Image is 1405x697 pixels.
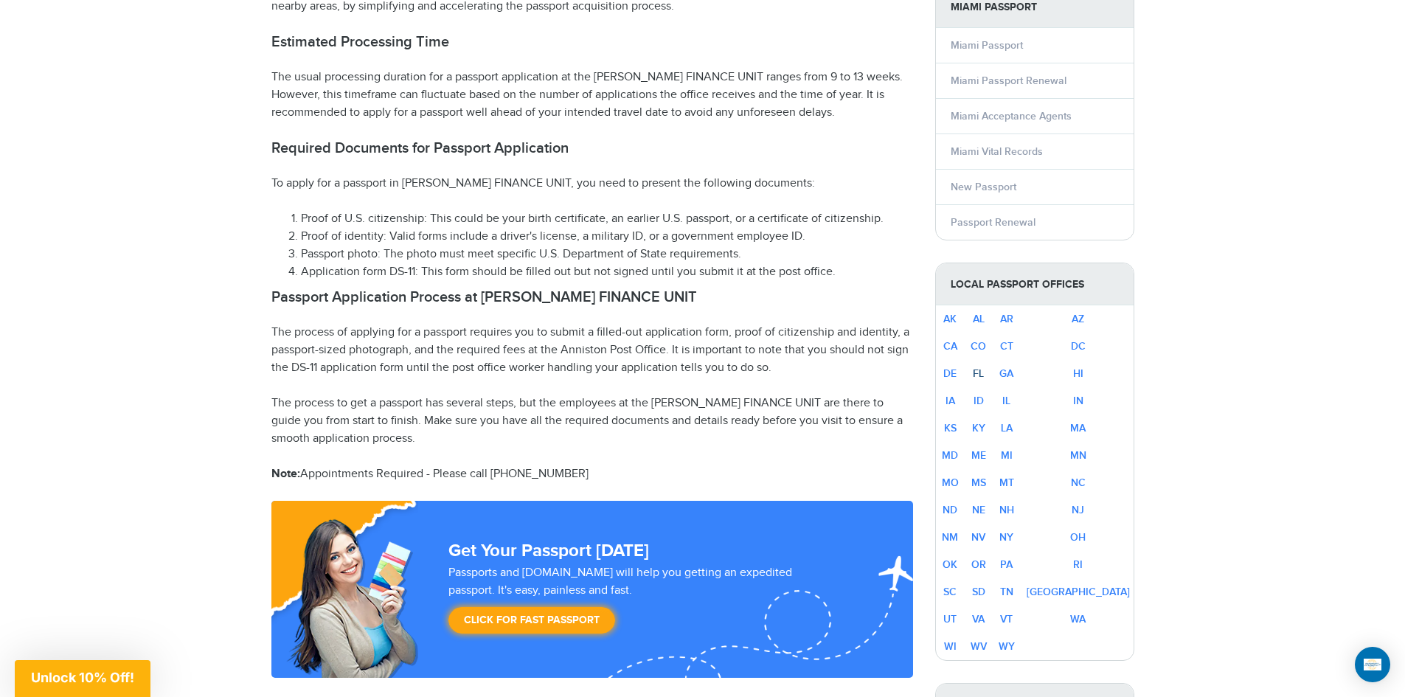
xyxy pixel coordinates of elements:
[943,586,957,598] a: SC
[951,39,1023,52] a: Miami Passport
[1073,558,1083,571] a: RI
[1070,613,1086,625] a: WA
[271,69,913,122] p: The usual processing duration for a passport application at the [PERSON_NAME] FINANCE UNIT ranges...
[271,324,913,377] p: The process of applying for a passport requires you to submit a filled-out application form, proo...
[301,263,913,281] li: Application form DS-11: This form should be filled out but not signed until you submit it at the ...
[15,660,150,697] div: Unlock 10% Off!
[942,449,958,462] a: MD
[1355,647,1390,682] div: Open Intercom Messenger
[971,640,987,653] a: WV
[1073,367,1083,380] a: HI
[271,288,913,306] h2: Passport Application Process at [PERSON_NAME] FINANCE UNIT
[972,613,985,625] a: VA
[944,422,957,434] a: KS
[971,449,986,462] a: ME
[943,340,957,353] a: CA
[972,586,985,598] a: SD
[1001,422,1013,434] a: LA
[1073,395,1083,407] a: IN
[971,476,986,489] a: MS
[943,613,957,625] a: UT
[971,531,985,544] a: NV
[1000,313,1013,325] a: AR
[946,395,955,407] a: IA
[973,367,984,380] a: FL
[973,313,985,325] a: AL
[936,263,1134,305] strong: Local Passport Offices
[1071,476,1086,489] a: NC
[271,467,300,481] strong: Note:
[31,670,134,685] span: Unlock 10% Off!
[999,640,1015,653] a: WY
[271,395,913,448] p: The process to get a passport has several steps, but the employees at the [PERSON_NAME] FINANCE U...
[943,367,957,380] a: DE
[1027,586,1130,598] a: [GEOGRAPHIC_DATA]
[942,531,958,544] a: NM
[943,504,957,516] a: ND
[448,540,649,561] strong: Get Your Passport [DATE]
[974,395,984,407] a: ID
[1072,313,1084,325] a: AZ
[271,33,913,51] h2: Estimated Processing Time
[1072,504,1084,516] a: NJ
[1000,586,1013,598] a: TN
[271,139,913,157] h2: Required Documents for Passport Application
[1070,449,1086,462] a: MN
[1000,340,1013,353] a: CT
[951,145,1043,158] a: Miami Vital Records
[951,216,1035,229] a: Passport Renewal
[999,367,1013,380] a: GA
[1070,531,1086,544] a: OH
[1000,613,1013,625] a: VT
[271,465,913,483] p: Appointments Required - Please call [PHONE_NUMBER]
[972,504,985,516] a: NE
[943,558,957,571] a: OK
[271,175,913,193] p: To apply for a passport in [PERSON_NAME] FINANCE UNIT, you need to present the following documents:
[448,607,615,634] a: Click for Fast Passport
[951,110,1072,122] a: Miami Acceptance Agents
[999,531,1013,544] a: NY
[1070,422,1086,434] a: MA
[999,476,1014,489] a: MT
[301,210,913,228] li: Proof of U.S. citizenship: This could be your birth certificate, an earlier U.S. passport, or a c...
[301,246,913,263] li: Passport photo: The photo must meet specific U.S. Department of State requirements.
[999,504,1014,516] a: NH
[443,564,845,641] div: Passports and [DOMAIN_NAME] will help you getting an expedited passport. It's easy, painless and ...
[1002,395,1010,407] a: IL
[972,422,985,434] a: KY
[1000,558,1013,571] a: PA
[301,228,913,246] li: Proof of identity: Valid forms include a driver's license, a military ID, or a government employe...
[942,476,959,489] a: MO
[1001,449,1013,462] a: MI
[971,340,986,353] a: CO
[951,181,1016,193] a: New Passport
[951,74,1066,87] a: Miami Passport Renewal
[1071,340,1086,353] a: DC
[971,558,986,571] a: OR
[943,313,957,325] a: AK
[944,640,957,653] a: WI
